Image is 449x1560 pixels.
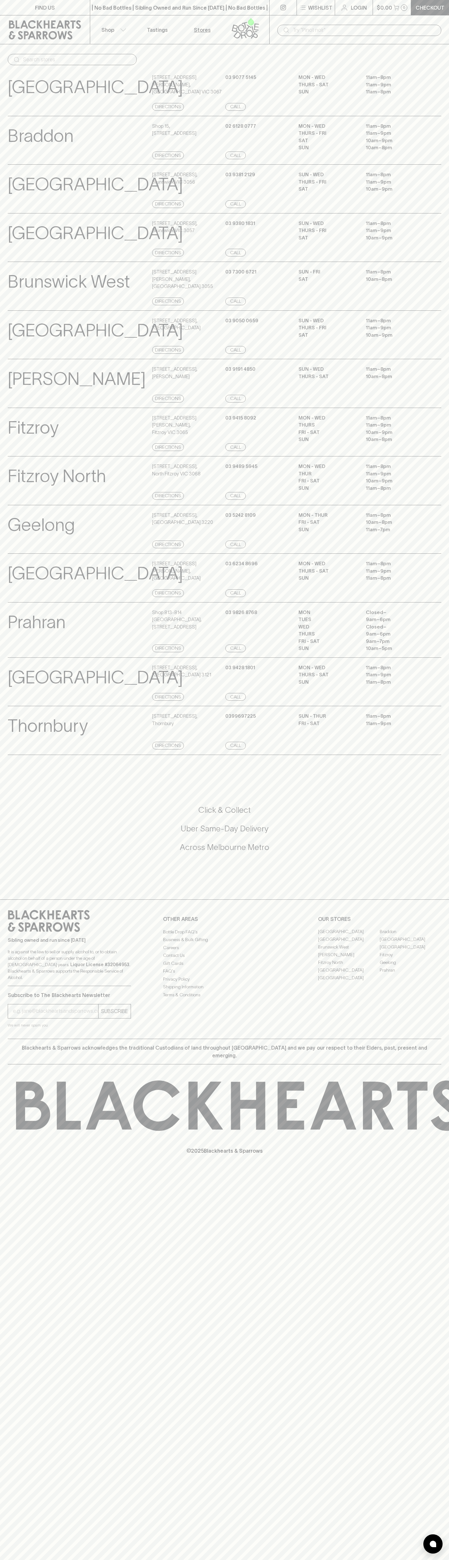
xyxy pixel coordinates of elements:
p: SUN [298,144,356,152]
p: 11am – 9pm [366,324,424,332]
a: Call [225,249,246,256]
h5: Across Melbourne Metro [8,842,441,853]
a: [PERSON_NAME] [318,951,380,959]
a: Fitzroy [380,951,441,959]
a: Directions [152,298,184,305]
p: [GEOGRAPHIC_DATA] [8,317,183,344]
a: Call [225,298,246,305]
p: Blackhearts & Sparrows acknowledges the traditional Custodians of land throughout [GEOGRAPHIC_DAT... [13,1044,436,1059]
p: [GEOGRAPHIC_DATA] [8,171,183,198]
a: Prahran [380,966,441,974]
p: [STREET_ADDRESS] , Thornbury [152,713,197,727]
p: 10am – 8pm [366,436,424,443]
h5: Click & Collect [8,805,441,815]
a: Call [225,152,246,159]
a: Call [225,395,246,403]
p: 11am – 8pm [366,171,424,178]
a: [GEOGRAPHIC_DATA] [380,943,441,951]
p: 11am – 8pm [366,220,424,227]
p: Shop [101,26,114,34]
a: Braddon [380,928,441,936]
a: Privacy Policy [163,975,286,983]
p: MON - WED [298,414,356,422]
p: 0 [403,6,405,9]
p: THURS - FRI [298,324,356,332]
p: THURS - SAT [298,671,356,679]
p: 10am – 9pm [366,429,424,436]
p: Login [351,4,367,12]
p: 11am – 8pm [366,414,424,422]
p: 10am – 9pm [366,186,424,193]
p: [GEOGRAPHIC_DATA] [8,74,183,100]
a: Call [225,346,246,354]
p: Tastings [147,26,168,34]
p: SUN [298,679,356,686]
a: [GEOGRAPHIC_DATA] [318,966,380,974]
p: Shop 813-814 [GEOGRAPHIC_DATA] , [STREET_ADDRESS] [152,609,224,631]
p: [STREET_ADDRESS] , [PERSON_NAME] [152,366,197,380]
p: Subscribe to The Blackhearts Newsletter [8,991,131,999]
p: SAT [298,332,356,339]
p: THURS - FRI [298,130,356,137]
p: FIND US [35,4,55,12]
p: SAT [298,234,356,242]
p: 03 5242 8109 [225,512,256,519]
p: 11am – 8pm [366,74,424,81]
p: SUN - FRI [298,268,356,276]
p: [STREET_ADDRESS] , [GEOGRAPHIC_DATA] 3220 [152,512,213,526]
p: Stores [194,26,211,34]
a: Directions [152,346,184,354]
a: Call [225,693,246,701]
p: THURS - SAT [298,373,356,380]
p: 11am – 8pm [366,268,424,276]
a: Contact Us [163,952,286,959]
p: 0399697225 [225,713,256,720]
p: THURS [298,630,356,638]
p: 03 7300 6721 [225,268,256,276]
p: 11am – 7pm [366,526,424,533]
input: Try "Pinot noir" [293,25,436,35]
p: Thornbury [8,713,88,739]
a: Shipping Information [163,983,286,991]
p: 11am – 8pm [366,575,424,582]
p: [STREET_ADDRESS][PERSON_NAME] , Fitzroy VIC 3065 [152,414,224,436]
p: 9am – 6pm [366,616,424,623]
p: [GEOGRAPHIC_DATA] [8,560,183,587]
p: MON - WED [298,664,356,672]
p: SUN [298,526,356,533]
p: 11am – 9pm [366,671,424,679]
a: Call [225,103,246,111]
a: Fitzroy North [318,959,380,966]
p: We will never spam you [8,1022,131,1028]
a: Directions [152,492,184,500]
p: Geelong [8,512,75,538]
p: FRI - SAT [298,429,356,436]
p: [STREET_ADDRESS][PERSON_NAME] , [GEOGRAPHIC_DATA] 3055 [152,268,224,290]
p: [STREET_ADDRESS] , Brunswick VIC 3057 [152,220,197,234]
a: Directions [152,249,184,256]
p: 03 9050 0659 [225,317,258,325]
a: Call [225,492,246,500]
p: THUR [298,470,356,478]
p: Fitzroy North [8,463,106,490]
a: Call [225,200,246,208]
p: [STREET_ADDRESS][PERSON_NAME] , [GEOGRAPHIC_DATA] [152,560,224,582]
p: SUN [298,485,356,492]
p: SUN [298,88,356,96]
p: 11am – 9pm [366,568,424,575]
a: FAQ's [163,967,286,975]
p: 9am – 7pm [366,638,424,645]
p: 10am – 9pm [366,234,424,242]
p: 11am – 9pm [366,421,424,429]
p: Fri - Sat [298,720,356,727]
a: Call [225,742,246,750]
p: 11am – 8pm [366,463,424,470]
p: 03 9380 1831 [225,220,255,227]
p: 03 9428 1801 [225,664,255,672]
p: $0.00 [377,4,392,12]
p: 11am – 8pm [366,366,424,373]
p: 11am – 8pm [366,317,424,325]
p: SUN - WED [298,317,356,325]
a: Brunswick West [318,943,380,951]
p: 10am – 9pm [366,477,424,485]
